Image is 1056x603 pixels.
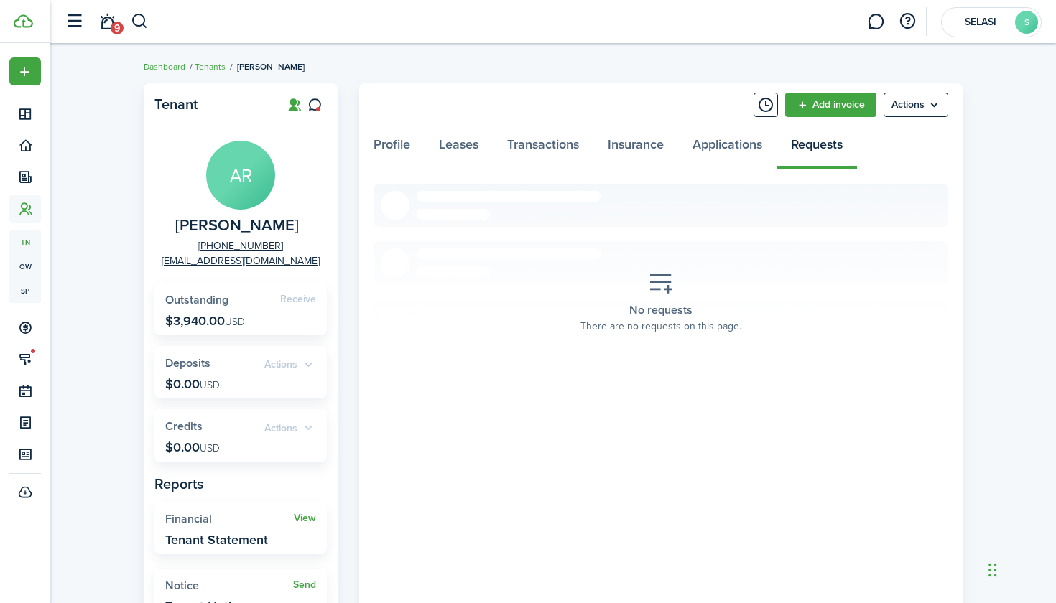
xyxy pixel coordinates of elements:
[593,126,678,169] a: Insurance
[60,8,88,35] button: Open sidebar
[884,93,948,117] menu-btn: Actions
[175,217,299,235] span: Ashley Rountree
[9,230,41,254] a: tn
[165,418,203,434] span: Credits
[111,22,124,34] span: 9
[754,93,778,117] button: Timeline
[165,533,268,547] widget-stats-description: Tenant Statement
[359,126,425,169] a: Profile
[237,60,305,73] span: [PERSON_NAME]
[425,126,493,169] a: Leases
[264,420,316,436] widget-stats-action: Actions
[165,355,210,371] span: Deposits
[984,534,1056,603] iframe: Chat Widget
[9,57,41,85] button: Open menu
[200,378,220,393] span: USD
[154,96,269,113] panel-main-title: Tenant
[131,9,149,34] button: Search
[198,238,283,253] a: [PHONE_NUMBER]
[154,473,327,495] panel-main-subtitle: Reports
[144,60,185,73] a: Dashboard
[862,4,889,40] a: Messaging
[165,579,293,592] widget-stats-title: Notice
[580,319,741,334] placeholder-description: There are no requests on this page.
[195,60,226,73] a: Tenants
[280,294,316,305] widget-stats-action: Receive
[952,17,1009,27] span: SELASI
[1015,11,1038,34] avatar-text: S
[206,141,275,210] avatar-text: AR
[629,301,693,319] placeholder-title: No requests
[895,9,920,34] button: Open resource center
[493,126,593,169] a: Transactions
[162,253,320,268] a: [EMAIL_ADDRESS][DOMAIN_NAME]
[225,314,245,329] span: USD
[294,513,316,524] a: View
[165,314,245,328] p: $3,940.00
[165,291,228,308] span: Outstanding
[165,513,294,525] widget-stats-title: Financial
[165,440,220,454] p: $0.00
[9,279,41,303] a: sp
[165,377,220,391] p: $0.00
[9,254,41,279] a: ow
[93,4,121,40] a: Notifications
[14,14,33,28] img: TenantCloud
[785,93,876,117] a: Add invoice
[884,93,948,117] button: Open menu
[200,441,220,456] span: USD
[264,357,316,373] widget-stats-action: Actions
[678,126,777,169] a: Applications
[293,579,316,591] a: Send
[988,548,997,592] div: Drag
